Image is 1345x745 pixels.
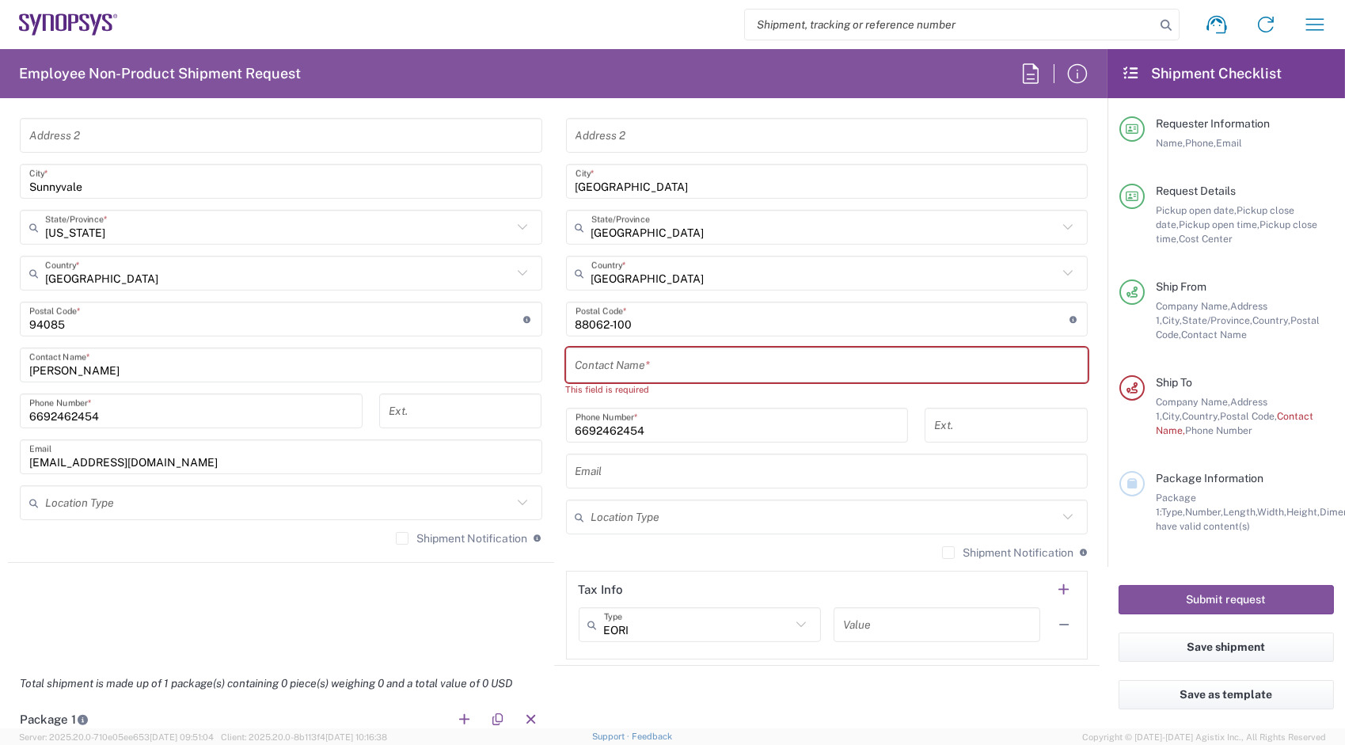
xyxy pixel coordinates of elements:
span: Width, [1257,506,1286,518]
h2: Employee Non-Product Shipment Request [19,64,301,83]
span: Pickup open time, [1179,219,1260,230]
span: Phone Number [1185,424,1252,436]
span: Length, [1223,506,1257,518]
div: This field is required [566,382,1089,397]
span: Contact Name [1181,329,1247,340]
span: City, [1162,410,1182,422]
span: Name, [1156,137,1185,149]
span: Company Name, [1156,300,1230,312]
input: Shipment, tracking or reference number [745,10,1155,40]
h2: Package 1 [20,712,89,728]
button: Save as template [1119,680,1334,709]
span: Cost Center [1179,233,1233,245]
span: [DATE] 09:51:04 [150,732,214,742]
span: Country, [1182,410,1220,422]
button: Save shipment [1119,633,1334,662]
span: Type, [1161,506,1185,518]
span: City, [1162,314,1182,326]
span: Ship From [1156,280,1206,293]
label: Shipment Notification [396,532,527,545]
span: Server: 2025.20.0-710e05ee653 [19,732,214,742]
span: Client: 2025.20.0-8b113f4 [221,732,387,742]
span: Email [1216,137,1242,149]
span: Package Information [1156,472,1263,485]
span: Package 1: [1156,492,1196,518]
span: Height, [1286,506,1320,518]
span: Pickup open date, [1156,204,1237,216]
h2: Tax Info [579,582,624,598]
span: State/Province, [1182,314,1252,326]
em: Total shipment is made up of 1 package(s) containing 0 piece(s) weighing 0 and a total value of 0... [8,677,524,690]
label: Shipment Notification [942,546,1073,559]
h2: Shipment Checklist [1122,64,1282,83]
span: Ship To [1156,376,1192,389]
span: Requester Information [1156,117,1270,130]
a: Feedback [632,732,672,741]
a: Support [592,732,632,741]
span: Phone, [1185,137,1216,149]
span: Number, [1185,506,1223,518]
span: [DATE] 10:16:38 [325,732,387,742]
span: Request Details [1156,184,1236,197]
span: Company Name, [1156,396,1230,408]
span: Copyright © [DATE]-[DATE] Agistix Inc., All Rights Reserved [1082,730,1326,744]
button: Submit request [1119,585,1334,614]
span: Postal Code, [1220,410,1277,422]
span: Country, [1252,314,1290,326]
